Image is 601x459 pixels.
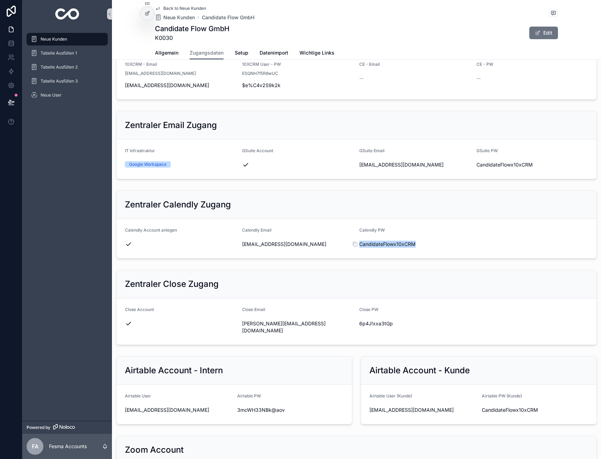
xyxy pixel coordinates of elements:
[242,241,354,248] span: [EMAIL_ADDRESS][DOMAIN_NAME]
[359,148,384,153] span: GSuite Email
[125,393,151,398] span: Airtable User
[22,28,112,111] div: scrollable content
[476,75,481,82] span: --
[482,393,522,398] span: Airtable PW (Kunde)
[27,425,50,430] span: Powered by
[359,307,379,312] span: Close PW
[242,62,281,67] span: 10XCRM User - PW
[359,227,385,233] span: Calendly PW
[155,14,195,21] a: Neue Kunden
[359,241,471,248] span: CandidateFlowx10xCRM
[359,62,380,67] span: CE - Email
[55,8,79,20] img: App logo
[235,49,248,56] span: Setup
[27,75,108,87] a: Tabelle Ausfüllen 3
[32,442,38,451] span: FA
[529,27,558,39] button: Edit
[41,78,78,84] span: Tabelle Ausfüllen 3
[125,199,231,210] h2: Zentraler Calendly Zugang
[125,278,219,290] h2: Zentraler Close Zugang
[299,47,334,61] a: Wichtige Links
[155,24,229,34] h1: Candidate Flow GmbH
[22,421,112,434] a: Powered by
[260,47,288,61] a: Datenimport
[359,75,363,82] span: --
[125,365,223,376] h2: Airtable Account - Intern
[125,120,217,131] h2: Zentraler Email Zugang
[369,365,470,376] h2: Airtable Account - Kunde
[242,307,265,312] span: Close Email
[27,61,108,73] a: Tabelle Ausfüllen 2
[190,47,224,60] a: Zugangsdaten
[242,82,354,89] span: $e%C4v2S9k2k
[237,407,344,414] span: 3mcWH33NBk@aov
[242,71,278,76] span: ESQNH7f5R8wUC
[125,71,196,76] span: [EMAIL_ADDRESS][DOMAIN_NAME]
[125,227,177,233] span: Calendly Account anlegen
[476,148,498,153] span: GSuite PW
[129,161,167,168] div: Google Workspace
[125,62,157,67] span: 10XCRM - Email
[41,50,77,56] span: Tabelle Ausfüllen 1
[359,320,471,327] span: 6p4J!xxa3tGp
[125,444,184,456] h2: Zoom Account
[41,64,78,70] span: Tabelle Ausfüllen 2
[155,6,206,11] a: Back to Neue Kunden
[242,148,273,153] span: GSuite Account
[155,47,178,61] a: Allgemein
[125,307,154,312] span: Close Account
[482,407,588,414] span: CandidateFlowx10xCRM
[242,320,354,334] span: [PERSON_NAME][EMAIL_ADDRESS][DOMAIN_NAME]
[359,161,471,168] span: [EMAIL_ADDRESS][DOMAIN_NAME]
[41,36,67,42] span: Neue Kunden
[125,407,232,414] span: [EMAIL_ADDRESS][DOMAIN_NAME]
[235,47,248,61] a: Setup
[190,49,224,56] span: Zugangsdaten
[369,393,412,398] span: Airtable User (Kunde)
[260,49,288,56] span: Datenimport
[155,49,178,56] span: Allgemein
[163,14,195,21] span: Neue Kunden
[125,82,236,89] span: [EMAIL_ADDRESS][DOMAIN_NAME]
[41,92,62,98] span: Neue User
[476,62,493,67] span: CE - PW
[125,148,155,153] span: IT Infrastruktur
[242,227,271,233] span: Calendly Email
[299,49,334,56] span: Wichtige Links
[476,161,588,168] span: CandidateFlowx10xCRM
[27,47,108,59] a: Tabelle Ausfüllen 1
[163,6,206,11] span: Back to Neue Kunden
[27,33,108,45] a: Neue Kunden
[369,407,476,414] span: [EMAIL_ADDRESS][DOMAIN_NAME]
[49,443,87,450] p: Fesma Accounts
[27,89,108,101] a: Neue User
[237,393,261,398] span: Airtable PW
[202,14,254,21] a: Candidate Flow GmbH
[155,34,229,42] span: K0030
